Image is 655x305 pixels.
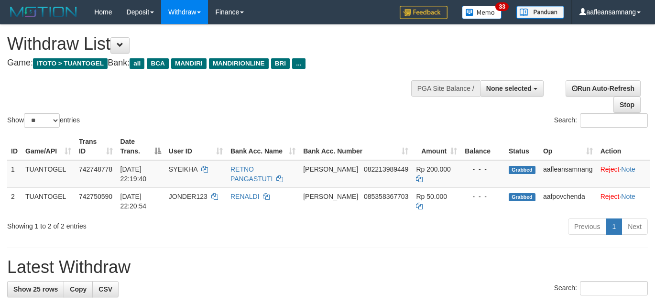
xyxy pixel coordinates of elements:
a: Reject [600,193,620,200]
span: SYEIKHA [169,165,197,173]
span: ITOTO > TUANTOGEL [33,58,108,69]
a: Show 25 rows [7,281,64,297]
a: Previous [568,218,606,235]
span: Grabbed [509,166,535,174]
td: 2 [7,187,22,215]
a: Stop [613,97,641,113]
span: Show 25 rows [13,285,58,293]
input: Search: [580,281,648,295]
a: Note [621,193,635,200]
td: aafpovchenda [539,187,597,215]
a: Next [622,218,648,235]
div: - - - [465,192,501,201]
label: Search: [554,113,648,128]
th: Bank Acc. Number: activate to sort column ascending [299,133,412,160]
span: JONDER123 [169,193,207,200]
th: Bank Acc. Name: activate to sort column ascending [227,133,299,160]
h1: Latest Withdraw [7,258,648,277]
td: TUANTOGEL [22,187,75,215]
th: Status [505,133,539,160]
select: Showentries [24,113,60,128]
th: Game/API: activate to sort column ascending [22,133,75,160]
span: None selected [486,85,532,92]
td: TUANTOGEL [22,160,75,188]
span: CSV [98,285,112,293]
span: Rp 200.000 [416,165,450,173]
span: Rp 50.000 [416,193,447,200]
img: Button%20Memo.svg [462,6,502,19]
td: aafleansamnang [539,160,597,188]
th: Amount: activate to sort column ascending [412,133,461,160]
td: 1 [7,160,22,188]
span: ... [292,58,305,69]
span: Copy 085358367703 to clipboard [364,193,408,200]
span: [DATE] 22:19:40 [120,165,147,183]
th: User ID: activate to sort column ascending [165,133,227,160]
div: - - - [465,164,501,174]
label: Search: [554,281,648,295]
span: [PERSON_NAME] [303,165,358,173]
th: Balance [461,133,505,160]
th: Trans ID: activate to sort column ascending [75,133,117,160]
span: 33 [495,2,508,11]
a: Note [621,165,635,173]
span: [DATE] 22:20:54 [120,193,147,210]
a: Run Auto-Refresh [566,80,641,97]
img: Feedback.jpg [400,6,448,19]
th: Date Trans.: activate to sort column descending [117,133,165,160]
img: panduan.png [516,6,564,19]
th: Action [597,133,650,160]
span: 742748778 [79,165,112,173]
img: MOTION_logo.png [7,5,80,19]
span: Copy [70,285,87,293]
a: RETNO PANGASTUTI [230,165,273,183]
a: Reject [600,165,620,173]
button: None selected [480,80,544,97]
th: Op: activate to sort column ascending [539,133,597,160]
span: 742750590 [79,193,112,200]
a: 1 [606,218,622,235]
a: RENALDI [230,193,260,200]
h1: Withdraw List [7,34,427,54]
a: Copy [64,281,93,297]
h4: Game: Bank: [7,58,427,68]
td: · [597,187,650,215]
div: Showing 1 to 2 of 2 entries [7,218,266,231]
td: · [597,160,650,188]
span: BRI [271,58,290,69]
span: all [130,58,144,69]
span: BCA [147,58,168,69]
span: Grabbed [509,193,535,201]
th: ID [7,133,22,160]
input: Search: [580,113,648,128]
div: PGA Site Balance / [411,80,480,97]
span: [PERSON_NAME] [303,193,358,200]
span: MANDIRIONLINE [209,58,269,69]
a: CSV [92,281,119,297]
span: Copy 082213989449 to clipboard [364,165,408,173]
span: MANDIRI [171,58,207,69]
label: Show entries [7,113,80,128]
